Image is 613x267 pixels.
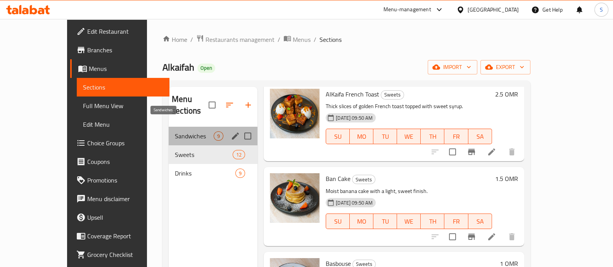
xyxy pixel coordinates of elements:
[421,129,444,144] button: TH
[162,34,530,45] nav: breadcrumb
[169,164,257,183] div: Drinks9
[87,157,163,166] span: Coupons
[70,208,169,227] a: Upsell
[77,96,169,115] a: Full Menu View
[468,5,519,14] div: [GEOGRAPHIC_DATA]
[444,129,468,144] button: FR
[444,229,461,245] span: Select to update
[190,35,193,44] li: /
[70,134,169,152] a: Choice Groups
[70,189,169,208] a: Menu disclaimer
[447,216,465,227] span: FR
[383,5,431,14] div: Menu-management
[373,214,397,229] button: TU
[283,34,311,45] a: Menus
[350,129,373,144] button: MO
[487,62,524,72] span: export
[197,65,215,71] span: Open
[83,120,163,129] span: Edit Menu
[214,133,223,140] span: 9
[462,143,481,161] button: Branch-specific-item
[373,129,397,144] button: TU
[220,96,239,114] span: Sort sections
[353,131,370,142] span: MO
[70,152,169,171] a: Coupons
[400,216,418,227] span: WE
[205,35,275,44] span: Restaurants management
[424,216,441,227] span: TH
[350,214,373,229] button: MO
[175,169,235,178] span: Drinks
[87,231,163,241] span: Coverage Report
[70,59,169,78] a: Menus
[70,171,169,189] a: Promotions
[421,214,444,229] button: TH
[169,127,257,145] div: Sandwiches9edit
[502,227,521,246] button: delete
[326,129,350,144] button: SU
[87,27,163,36] span: Edit Restaurant
[444,144,461,160] span: Select to update
[471,216,489,227] span: SA
[444,214,468,229] button: FR
[77,78,169,96] a: Sections
[70,245,169,264] a: Grocery Checklist
[278,35,280,44] li: /
[89,64,163,73] span: Menus
[270,89,319,138] img: AlKaifa French Toast
[381,90,404,99] span: Sweets
[329,131,347,142] span: SU
[352,175,375,184] span: Sweets
[87,176,163,185] span: Promotions
[172,93,209,117] h2: Menu sections
[87,250,163,259] span: Grocery Checklist
[230,130,241,142] button: edit
[468,214,492,229] button: SA
[480,60,530,74] button: export
[397,214,421,229] button: WE
[204,97,220,113] span: Select all sections
[314,35,316,44] li: /
[197,64,215,73] div: Open
[381,90,404,100] div: Sweets
[495,173,518,184] h6: 1.5 OMR
[83,101,163,110] span: Full Menu View
[502,143,521,161] button: delete
[175,150,233,159] span: Sweets
[162,35,187,44] a: Home
[326,186,492,196] p: Moist banana cake with a light, sweet finish.
[329,216,347,227] span: SU
[293,35,311,44] span: Menus
[175,131,214,141] span: Sandwiches
[326,214,350,229] button: SU
[326,88,379,100] span: AlKaifa French Toast
[424,131,441,142] span: TH
[169,145,257,164] div: Sweets12
[87,45,163,55] span: Branches
[319,35,342,44] span: Sections
[70,41,169,59] a: Branches
[77,115,169,134] a: Edit Menu
[87,194,163,203] span: Menu disclaimer
[233,150,245,159] div: items
[270,173,319,223] img: Ban Cake
[376,131,394,142] span: TU
[70,22,169,41] a: Edit Restaurant
[468,129,492,144] button: SA
[162,59,194,76] span: Alkaifah
[434,62,471,72] span: import
[333,114,376,122] span: [DATE] 09:50 AM
[447,131,465,142] span: FR
[326,173,351,184] span: Ban Cake
[233,151,245,158] span: 12
[333,199,376,207] span: [DATE] 09:50 AM
[487,147,496,157] a: Edit menu item
[471,131,489,142] span: SA
[376,216,394,227] span: TU
[196,34,275,45] a: Restaurants management
[214,131,223,141] div: items
[400,131,418,142] span: WE
[462,227,481,246] button: Branch-specific-item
